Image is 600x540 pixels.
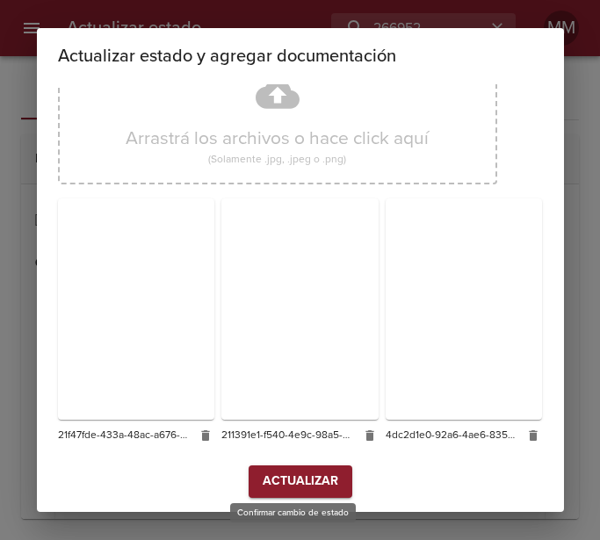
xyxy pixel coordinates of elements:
span: 4dc2d1e0-92a6-4ae6-8350-106da374f3f1.jpg [386,427,517,444]
span: Actualizar [263,471,338,493]
button: Actualizar [249,465,352,498]
span: 21f47fde-433a-48ac-a676-b1e8740e2ea6.jpg [58,427,189,444]
h2: Actualizar estado y agregar documentación [58,42,543,70]
div: Arrastrá los archivos o hace click aquí(Solamente .jpg, .jpeg o .png) [58,49,497,184]
span: 211391e1-f540-4e9c-98a5-e59414399f55.jpg [221,427,352,444]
